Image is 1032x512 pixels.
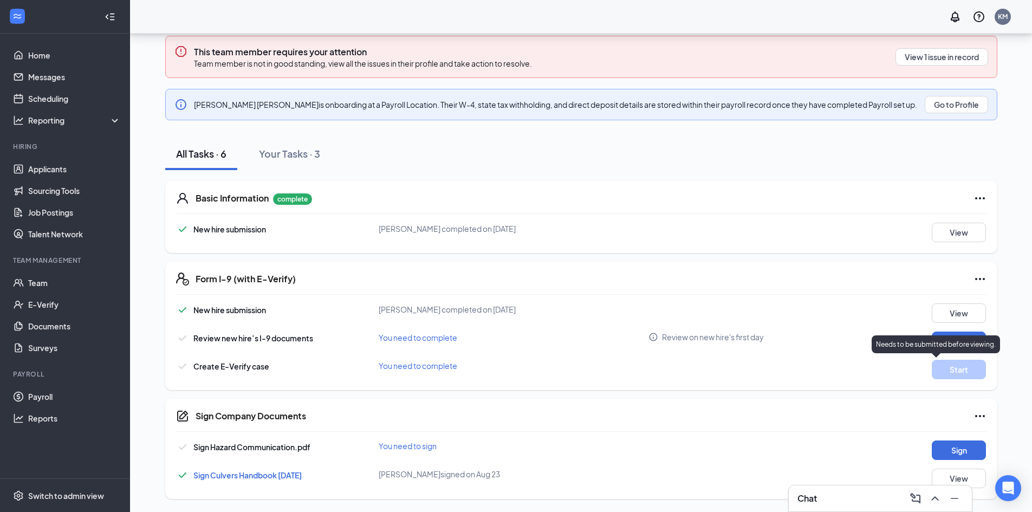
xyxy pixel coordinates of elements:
a: Talent Network [28,223,121,245]
h5: Basic Information [196,192,269,204]
svg: Info [648,332,658,342]
span: Team member is not in good standing, view all the issues in their profile and take action to reso... [194,59,532,68]
span: Create E-Verify case [193,361,269,371]
svg: Error [174,45,187,58]
svg: Ellipses [973,273,986,286]
a: E-Verify [28,294,121,315]
span: [PERSON_NAME] completed on [DATE] [379,304,516,314]
svg: User [176,192,189,205]
div: Switch to admin view [28,490,104,501]
span: New hire submission [193,305,266,315]
svg: Notifications [949,10,962,23]
a: Documents [28,315,121,337]
svg: Ellipses [973,410,986,423]
h5: Sign Company Documents [196,410,306,422]
svg: FormI9EVerifyIcon [176,273,189,286]
p: Needs to be submitted before viewing. [876,340,996,349]
h3: Chat [797,492,817,504]
a: Payroll [28,386,121,407]
svg: Minimize [948,492,961,505]
svg: Checkmark [176,332,189,345]
button: View [932,469,986,488]
button: Review [932,332,986,351]
button: View [932,303,986,323]
a: Sourcing Tools [28,180,121,202]
div: Payroll [13,370,119,379]
span: [PERSON_NAME] completed on [DATE] [379,224,516,234]
span: [PERSON_NAME] [PERSON_NAME] is onboarding at a Payroll Location. Their W-4, state tax withholding... [194,100,917,109]
button: ComposeMessage [907,490,924,507]
button: ChevronUp [926,490,944,507]
svg: Checkmark [176,469,189,482]
div: KM [998,12,1008,21]
span: You need to complete [379,361,457,371]
svg: Settings [13,490,24,501]
h3: This team member requires your attention [194,46,532,58]
a: Surveys [28,337,121,359]
a: Team [28,272,121,294]
div: You need to sign [379,440,649,451]
span: Sign Hazard Communication.pdf [193,442,310,452]
svg: Checkmark [176,303,189,316]
svg: Ellipses [973,192,986,205]
a: Applicants [28,158,121,180]
span: Review on new hire's first day [662,332,764,342]
span: You need to complete [379,333,457,342]
svg: Analysis [13,115,24,126]
button: Sign [932,440,986,460]
div: [PERSON_NAME] signed on Aug 23 [379,469,649,479]
button: Start [932,360,986,379]
svg: Checkmark [176,440,189,453]
svg: QuestionInfo [972,10,985,23]
a: Reports [28,407,121,429]
span: New hire submission [193,224,266,234]
svg: CompanyDocumentIcon [176,410,189,423]
svg: ChevronUp [929,492,942,505]
svg: ComposeMessage [909,492,922,505]
button: Minimize [946,490,963,507]
div: Your Tasks · 3 [259,147,320,160]
a: Scheduling [28,88,121,109]
h5: Form I-9 (with E-Verify) [196,273,296,285]
button: View 1 issue in record [895,48,988,66]
a: Job Postings [28,202,121,223]
button: View [932,223,986,242]
div: Reporting [28,115,121,126]
a: Sign Culvers Handbook [DATE] [193,470,302,480]
svg: Collapse [105,11,115,22]
div: Hiring [13,142,119,151]
div: All Tasks · 6 [176,147,226,160]
svg: Info [174,98,187,111]
svg: WorkstreamLogo [12,11,23,22]
svg: Checkmark [176,360,189,373]
div: Team Management [13,256,119,265]
a: Messages [28,66,121,88]
div: Open Intercom Messenger [995,475,1021,501]
button: Go to Profile [925,96,988,113]
svg: Checkmark [176,223,189,236]
p: complete [273,193,312,205]
a: Home [28,44,121,66]
span: Review new hire’s I-9 documents [193,333,313,343]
